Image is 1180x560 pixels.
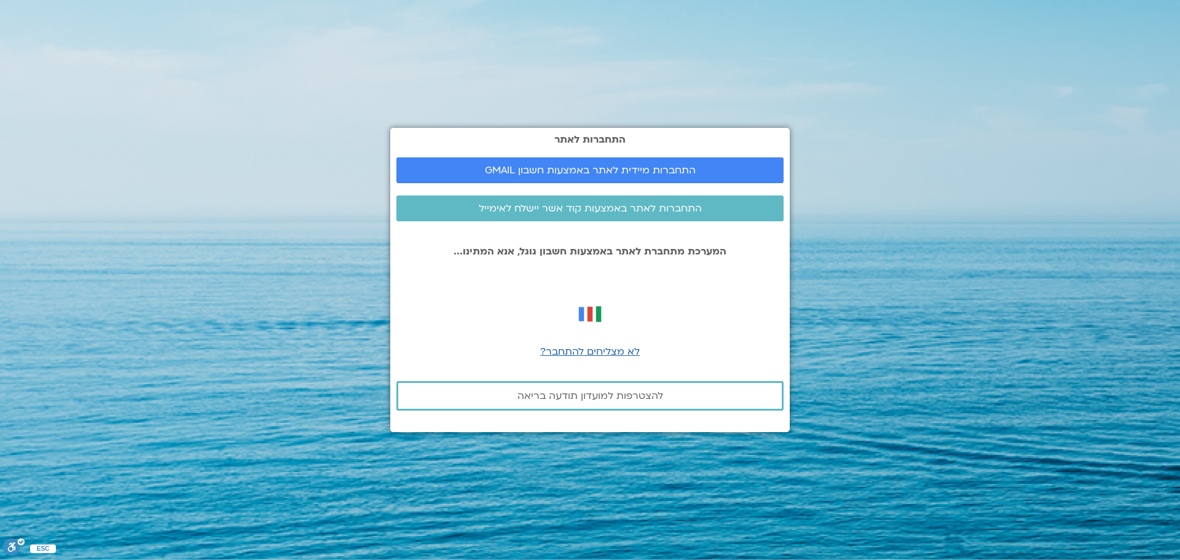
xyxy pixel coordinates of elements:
[540,345,640,358] a: לא מצליחים להתחבר?
[396,246,784,257] p: המערכת מתחברת לאתר באמצעות חשבון גוגל, אנא המתינו...
[517,390,663,401] span: להצטרפות למועדון תודעה בריאה
[479,203,702,214] span: התחברות לאתר באמצעות קוד אשר יישלח לאימייל
[396,134,784,145] h2: התחברות לאתר
[396,157,784,183] a: התחברות מיידית לאתר באמצעות חשבון GMAIL
[396,195,784,221] a: התחברות לאתר באמצעות קוד אשר יישלח לאימייל
[396,381,784,411] a: להצטרפות למועדון תודעה בריאה
[485,165,696,176] span: התחברות מיידית לאתר באמצעות חשבון GMAIL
